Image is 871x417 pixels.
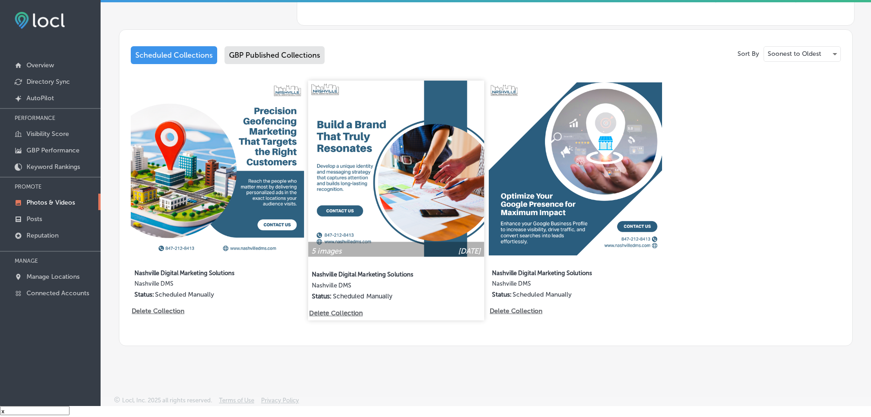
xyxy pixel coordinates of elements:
p: AutoPilot [27,94,54,102]
p: Reputation [27,232,59,239]
div: GBP Published Collections [224,46,325,64]
p: Delete Collection [132,307,183,315]
label: Nashville DMS [134,280,265,291]
p: Soonest to Oldest [768,49,821,58]
p: Keyword Rankings [27,163,80,171]
p: Posts [27,215,42,223]
p: Sort By [737,50,759,58]
p: Scheduled Manually [333,292,393,300]
p: Directory Sync [27,78,70,86]
p: Connected Accounts [27,289,89,297]
p: 5 images [312,246,342,255]
label: Nashville Digital Marketing Solutions [134,264,265,280]
img: fda3e92497d09a02dc62c9cd864e3231.png [15,12,65,29]
p: Status: [492,291,512,298]
label: Nashville DMS [312,282,444,292]
label: Nashville Digital Marketing Solutions [312,265,444,282]
div: Scheduled Collections [131,46,217,64]
img: Collection thumbnail [309,81,484,256]
p: Delete Collection [310,309,362,317]
p: GBP Performance [27,146,80,154]
a: Privacy Policy [261,397,299,408]
p: Manage Locations [27,273,80,281]
img: Collection thumbnail [131,82,304,256]
p: Delete Collection [490,307,541,315]
p: Overview [27,61,54,69]
p: Status: [312,292,332,300]
p: Visibility Score [27,130,69,138]
a: Terms of Use [219,397,254,408]
label: Nashville DMS [492,280,623,291]
p: Scheduled Manually [513,291,572,298]
img: Collection thumbnail [489,82,662,256]
div: Soonest to Oldest [764,47,840,61]
p: Scheduled Manually [155,291,214,298]
label: Nashville Digital Marketing Solutions [492,264,623,280]
p: Status: [134,291,154,298]
p: Photos & Videos [27,199,75,206]
p: Locl, Inc. 2025 all rights reserved. [122,397,212,404]
p: [DATE] [458,246,481,255]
